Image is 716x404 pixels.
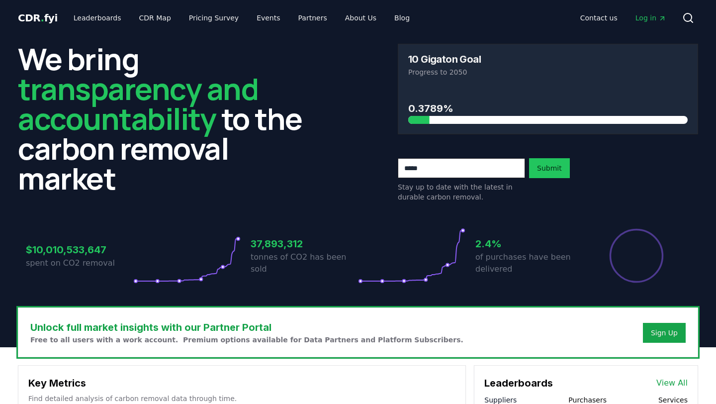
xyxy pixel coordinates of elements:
[26,242,133,257] h3: $10,010,533,647
[475,236,583,251] h3: 2.4%
[572,9,626,27] a: Contact us
[30,320,463,335] h3: Unlock full market insights with our Partner Portal
[290,9,335,27] a: Partners
[66,9,418,27] nav: Main
[529,158,570,178] button: Submit
[656,377,688,389] a: View All
[18,68,258,139] span: transparency and accountability
[627,9,674,27] a: Log in
[30,335,463,345] p: Free to all users with a work account. Premium options available for Data Partners and Platform S...
[408,54,481,64] h3: 10 Gigaton Goal
[249,9,288,27] a: Events
[337,9,384,27] a: About Us
[18,44,318,193] h2: We bring to the carbon removal market
[475,251,583,275] p: of purchases have been delivered
[643,323,686,343] button: Sign Up
[28,394,455,404] p: Find detailed analysis of carbon removal data through time.
[408,101,688,116] h3: 0.3789%
[41,12,44,24] span: .
[181,9,247,27] a: Pricing Survey
[251,251,358,275] p: tonnes of CO2 has been sold
[635,13,666,23] span: Log in
[386,9,418,27] a: Blog
[572,9,674,27] nav: Main
[408,67,688,77] p: Progress to 2050
[131,9,179,27] a: CDR Map
[26,257,133,269] p: spent on CO2 removal
[18,11,58,25] a: CDR.fyi
[66,9,129,27] a: Leaderboards
[651,328,678,338] a: Sign Up
[28,376,455,391] h3: Key Metrics
[398,182,525,202] p: Stay up to date with the latest in durable carbon removal.
[251,236,358,251] h3: 37,893,312
[484,376,553,391] h3: Leaderboards
[609,228,664,284] div: Percentage of sales delivered
[18,12,58,24] span: CDR fyi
